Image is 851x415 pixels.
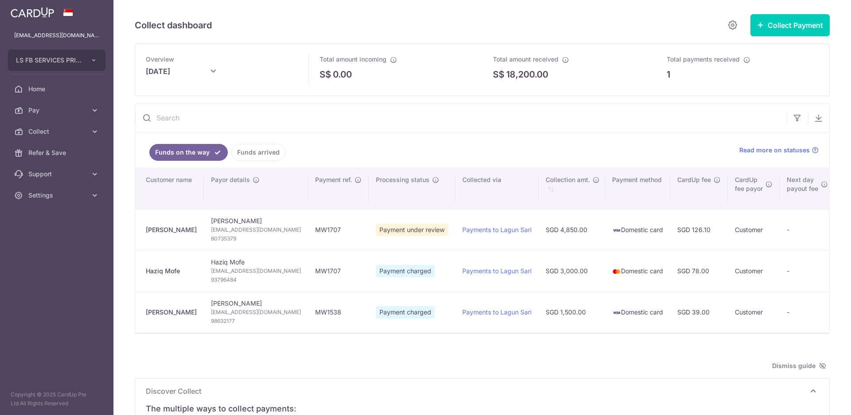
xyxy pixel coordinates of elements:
[211,175,250,184] span: Payor details
[369,168,455,209] th: Processing status
[667,55,740,63] span: Total payments received
[146,225,197,234] div: [PERSON_NAME]
[462,267,531,275] a: Payments to Lagun Sari
[539,168,605,209] th: Collection amt. : activate to sort column ascending
[780,291,835,333] td: -
[780,168,835,209] th: Next daypayout fee
[149,144,228,161] a: Funds on the way
[605,209,670,250] td: Domestic card
[211,225,301,234] span: [EMAIL_ADDRESS][DOMAIN_NAME]
[11,7,54,18] img: CardUp
[462,308,531,316] a: Payments to Lagun Sari
[135,104,787,132] input: Search
[670,209,728,250] td: SGD 126.10
[308,168,369,209] th: Payment ref.
[211,308,301,317] span: [EMAIL_ADDRESS][DOMAIN_NAME]
[462,226,531,233] a: Payments to Lagun Sari
[211,317,301,326] span: 98632177
[750,14,830,36] button: Collect Payment
[739,146,819,155] a: Read more on statuses
[772,361,826,371] span: Dismiss guide
[135,168,204,209] th: Customer name
[739,146,810,155] span: Read more on statuses
[308,209,369,250] td: MW1707
[539,209,605,250] td: SGD 4,850.00
[670,291,728,333] td: SGD 39.00
[506,67,548,81] p: 18,200.00
[787,175,818,193] span: Next day payout fee
[28,170,87,178] span: Support
[539,250,605,291] td: SGD 3,000.00
[204,168,308,209] th: Payor details
[735,175,763,193] span: CardUp fee payor
[612,308,621,317] img: visa-sm-192604c4577d2d35970c8ed26b86981c2741ebd56154ab54ad91a526f0f24972.png
[728,168,780,209] th: CardUpfee payor
[376,175,429,184] span: Processing status
[670,168,728,209] th: CardUp fee
[146,308,197,317] div: [PERSON_NAME]
[539,291,605,333] td: SGD 1,500.00
[204,209,308,250] td: [PERSON_NAME]
[455,168,539,209] th: Collected via
[677,175,711,184] span: CardUp fee
[146,403,819,414] div: The multiple ways to collect payments:
[308,250,369,291] td: MW1707
[493,55,558,63] span: Total amount received
[605,168,670,209] th: Payment method
[28,106,87,115] span: Pay
[376,224,448,236] span: Payment under review
[320,67,331,81] span: S$
[28,85,87,93] span: Home
[376,306,435,318] span: Payment charged
[211,267,301,275] span: [EMAIL_ADDRESS][DOMAIN_NAME]
[794,388,842,411] iframe: Opens a widget where you can find more information
[204,291,308,333] td: [PERSON_NAME]
[315,175,352,184] span: Payment ref.
[308,291,369,333] td: MW1538
[333,67,352,81] p: 0.00
[211,275,301,284] span: 93796484
[146,386,819,396] p: Discover Collect
[146,55,174,63] span: Overview
[605,250,670,291] td: Domestic card
[780,209,835,250] td: -
[146,386,808,396] span: Discover Collect
[146,267,197,275] div: Haziq Mofe
[320,55,386,63] span: Total amount incoming
[204,250,308,291] td: Haziq Mofe
[728,250,780,291] td: Customer
[8,50,105,71] button: LS FB SERVICES PRIVATE LIMITED
[231,144,285,161] a: Funds arrived
[728,291,780,333] td: Customer
[28,127,87,136] span: Collect
[28,148,87,157] span: Refer & Save
[612,226,621,235] img: visa-sm-192604c4577d2d35970c8ed26b86981c2741ebd56154ab54ad91a526f0f24972.png
[780,250,835,291] td: -
[728,209,780,250] td: Customer
[16,56,82,65] span: LS FB SERVICES PRIVATE LIMITED
[493,67,504,81] span: S$
[211,234,301,243] span: 80735379
[670,250,728,291] td: SGD 78.00
[376,265,435,277] span: Payment charged
[667,67,670,81] p: 1
[28,191,87,200] span: Settings
[135,18,212,32] h5: Collect dashboard
[612,267,621,276] img: mastercard-sm-87a3fd1e0bddd137fecb07648320f44c262e2538e7db6024463105ddbc961eb2.png
[546,175,590,184] span: Collection amt.
[14,31,99,40] p: [EMAIL_ADDRESS][DOMAIN_NAME]
[605,291,670,333] td: Domestic card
